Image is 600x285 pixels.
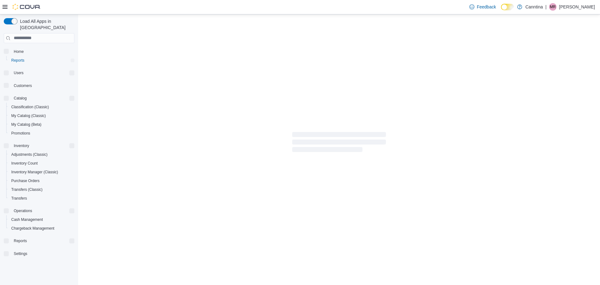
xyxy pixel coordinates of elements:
[11,113,46,118] span: My Catalog (Classic)
[1,141,77,150] button: Inventory
[11,226,54,231] span: Chargeback Management
[11,187,42,192] span: Transfers (Classic)
[14,83,32,88] span: Customers
[6,194,77,203] button: Transfers
[9,216,45,223] a: Cash Management
[4,44,74,275] nav: Complex example
[6,56,77,65] button: Reports
[14,208,32,213] span: Operations
[14,96,27,101] span: Catalog
[6,224,77,233] button: Chargeback Management
[6,176,77,185] button: Purchase Orders
[11,152,47,157] span: Adjustments (Classic)
[9,186,45,193] a: Transfers (Classic)
[11,58,24,63] span: Reports
[1,206,77,215] button: Operations
[9,130,33,137] a: Promotions
[14,143,29,148] span: Inventory
[11,237,74,245] span: Reports
[9,151,50,158] a: Adjustments (Classic)
[17,18,74,31] span: Load All Apps in [GEOGRAPHIC_DATA]
[9,57,74,64] span: Reports
[1,81,77,90] button: Customers
[11,94,29,102] button: Catalog
[11,82,34,89] a: Customers
[11,69,26,77] button: Users
[9,168,61,176] a: Inventory Manager (Classic)
[6,103,77,111] button: Classification (Classic)
[9,216,74,223] span: Cash Management
[6,185,77,194] button: Transfers (Classic)
[11,207,35,215] button: Operations
[11,94,74,102] span: Catalog
[6,111,77,120] button: My Catalog (Classic)
[14,251,27,256] span: Settings
[9,160,74,167] span: Inventory Count
[550,3,556,11] span: MR
[11,104,49,109] span: Classification (Classic)
[11,207,74,215] span: Operations
[1,94,77,103] button: Catalog
[6,120,77,129] button: My Catalog (Beta)
[9,186,74,193] span: Transfers (Classic)
[11,48,74,55] span: Home
[9,195,29,202] a: Transfers
[9,57,27,64] a: Reports
[1,47,77,56] button: Home
[9,121,44,128] a: My Catalog (Beta)
[12,4,41,10] img: Cova
[9,177,74,185] span: Purchase Orders
[14,70,23,75] span: Users
[1,237,77,245] button: Reports
[525,3,543,11] p: Canntina
[9,112,74,120] span: My Catalog (Classic)
[11,48,26,55] a: Home
[11,250,74,257] span: Settings
[14,238,27,243] span: Reports
[9,195,74,202] span: Transfers
[11,161,38,166] span: Inventory Count
[11,82,74,89] span: Customers
[9,112,48,120] a: My Catalog (Classic)
[9,225,74,232] span: Chargeback Management
[545,3,547,11] p: |
[9,225,57,232] a: Chargeback Management
[9,151,74,158] span: Adjustments (Classic)
[6,215,77,224] button: Cash Management
[11,122,42,127] span: My Catalog (Beta)
[1,69,77,77] button: Users
[6,168,77,176] button: Inventory Manager (Classic)
[9,103,52,111] a: Classification (Classic)
[467,1,498,13] a: Feedback
[9,103,74,111] span: Classification (Classic)
[9,121,74,128] span: My Catalog (Beta)
[549,3,557,11] div: Matthew Reddy
[11,217,43,222] span: Cash Management
[11,131,30,136] span: Promotions
[11,250,30,257] a: Settings
[6,150,77,159] button: Adjustments (Classic)
[9,160,40,167] a: Inventory Count
[11,170,58,175] span: Inventory Manager (Classic)
[9,130,74,137] span: Promotions
[9,177,42,185] a: Purchase Orders
[11,69,74,77] span: Users
[501,4,514,10] input: Dark Mode
[559,3,595,11] p: [PERSON_NAME]
[1,249,77,258] button: Settings
[14,49,24,54] span: Home
[11,196,27,201] span: Transfers
[477,4,496,10] span: Feedback
[6,129,77,138] button: Promotions
[6,159,77,168] button: Inventory Count
[11,237,29,245] button: Reports
[292,133,386,153] span: Loading
[11,142,74,150] span: Inventory
[9,168,74,176] span: Inventory Manager (Classic)
[11,142,32,150] button: Inventory
[11,178,40,183] span: Purchase Orders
